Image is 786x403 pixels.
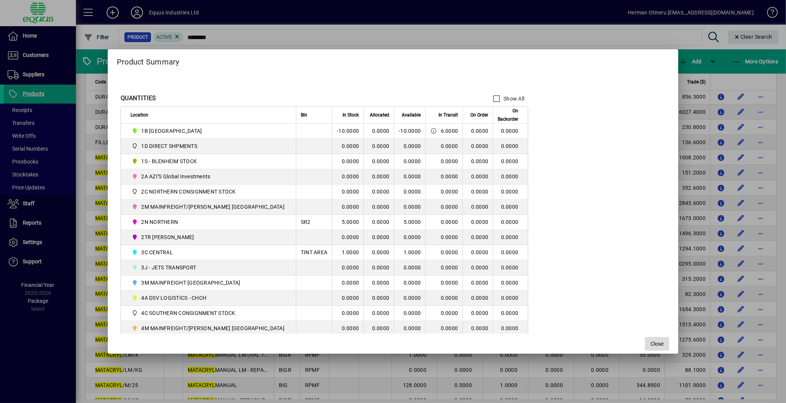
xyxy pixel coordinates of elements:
span: 0.0000 [471,264,489,271]
span: 0.0000 [471,249,489,255]
span: 3J - JETS TRANSPORT [130,263,288,272]
span: 0.0000 [471,310,489,316]
label: Show All [502,95,524,102]
span: 2TR [PERSON_NAME] [141,233,194,241]
td: TINT AREA [296,245,332,260]
span: 3J - JETS TRANSPORT [141,264,196,271]
td: 0.0000 [363,230,394,245]
td: 0.0000 [493,245,528,260]
td: 0.0000 [493,321,528,336]
td: 0.0000 [332,260,363,275]
td: 0.0000 [363,139,394,154]
td: 5.0000 [394,215,425,230]
span: 0.0000 [441,219,458,225]
td: 0.0000 [332,139,363,154]
span: 0.0000 [441,310,458,316]
td: 0.0000 [493,184,528,200]
td: 0.0000 [363,306,394,321]
span: 3M MAINFREIGHT [GEOGRAPHIC_DATA] [141,279,240,287]
span: 3C CENTRAL [141,249,173,256]
span: 1S - BLENHEIM STOCK [130,157,288,166]
td: 0.0000 [363,124,394,139]
td: 0.0000 [332,291,363,306]
span: 0.0000 [441,189,458,195]
td: 0.0000 [332,154,363,169]
td: 0.0000 [394,184,425,200]
span: Location [130,111,148,119]
span: 0.0000 [441,234,458,240]
td: 0.0000 [493,215,528,230]
td: 0.0000 [363,260,394,275]
span: 1D DIRECT SHPMENTS [130,142,288,151]
td: 0.0000 [363,275,394,291]
span: Close [651,340,663,348]
h2: Product Summary [108,49,678,71]
td: 0.0000 [394,291,425,306]
td: 0.0000 [394,169,425,184]
td: 0.0000 [332,306,363,321]
span: 0.0000 [471,325,489,331]
td: 0.0000 [363,245,394,260]
span: 0.0000 [471,128,489,134]
td: 0.0000 [332,184,363,200]
td: 0.0000 [493,260,528,275]
span: 3C CENTRAL [130,248,288,257]
span: 1S - BLENHEIM STOCK [141,157,197,165]
span: 0.0000 [471,204,489,210]
td: -10.0000 [332,124,363,139]
td: 0.0000 [363,321,394,336]
td: 0.0000 [493,306,528,321]
span: 0.0000 [441,204,458,210]
td: 1.0000 [332,245,363,260]
td: 0.0000 [363,200,394,215]
span: 4A DSV LOGISTICS - CHCH [141,294,206,302]
span: 4M MAINFREIGHT/OWENS CHRISTCHURCH [130,324,288,333]
span: 2C NORTHERN CONSIGNMENT STOCK [130,187,288,196]
td: 0.0000 [394,154,425,169]
td: 0.0000 [394,139,425,154]
td: 0.0000 [493,124,528,139]
span: 2N NORTHERN [130,217,288,227]
span: 0.0000 [441,325,458,331]
span: 0.0000 [441,264,458,271]
td: 0.0000 [332,321,363,336]
td: 0.0000 [493,154,528,169]
span: 2TR TOM RYAN CARTAGE [130,233,288,242]
td: 1.0000 [394,245,425,260]
span: 0.0000 [471,234,489,240]
td: 0.0000 [363,291,394,306]
span: 0.0000 [441,173,458,179]
span: 0.0000 [471,173,489,179]
td: 0.0000 [493,169,528,184]
td: 0.0000 [493,275,528,291]
span: 4M MAINFREIGHT/[PERSON_NAME] [GEOGRAPHIC_DATA] [141,324,285,332]
td: 0.0000 [493,200,528,215]
td: 0.0000 [363,169,394,184]
td: 0.0000 [394,306,425,321]
span: 1D DIRECT SHPMENTS [141,142,197,150]
span: 2A AZI''S Global Investments [141,173,210,180]
span: 2A AZI''S Global Investments [130,172,288,181]
span: 2M MAINFREIGHT/OWENS AUCKLAND [130,202,288,211]
span: 0.0000 [471,219,489,225]
span: 0.0000 [441,158,458,164]
span: 2M MAINFREIGHT/[PERSON_NAME] [GEOGRAPHIC_DATA] [141,203,285,211]
td: 0.0000 [493,291,528,306]
span: In Transit [439,111,458,119]
span: 1B BLENHEIM [130,126,288,135]
td: 0.0000 [332,230,363,245]
span: 0.0000 [441,143,458,149]
div: QUANTITIES [121,94,156,103]
span: Available [402,111,421,119]
td: 0.0000 [363,154,394,169]
span: 0.0000 [441,280,458,286]
span: 0.0000 [441,295,458,301]
td: 0.0000 [394,321,425,336]
td: 0.0000 [493,139,528,154]
td: -10.0000 [394,124,425,139]
td: 0.0000 [363,215,394,230]
span: 4C SOUTHERN CONSIGNMENT STOCK [130,309,288,318]
td: 0.0000 [493,230,528,245]
button: Close [645,337,669,351]
td: 0.0000 [394,230,425,245]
